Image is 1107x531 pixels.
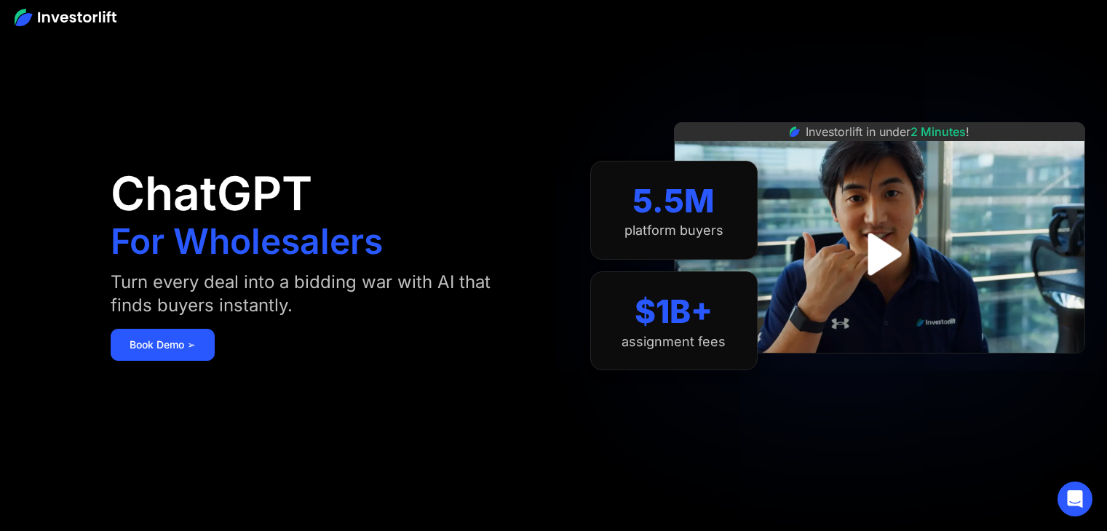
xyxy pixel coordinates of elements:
[806,123,969,140] div: Investorlift in under !
[111,329,215,361] a: Book Demo ➢
[622,334,726,350] div: assignment fees
[910,124,966,139] span: 2 Minutes
[111,170,312,217] h1: ChatGPT
[632,182,715,220] div: 5.5M
[1058,482,1092,516] div: Open Intercom Messenger
[111,224,383,259] h1: For Wholesalers
[770,361,988,378] iframe: Customer reviews powered by Trustpilot
[847,222,912,287] a: open lightbox
[111,271,510,317] div: Turn every deal into a bidding war with AI that finds buyers instantly.
[624,223,723,239] div: platform buyers
[635,292,713,331] div: $1B+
